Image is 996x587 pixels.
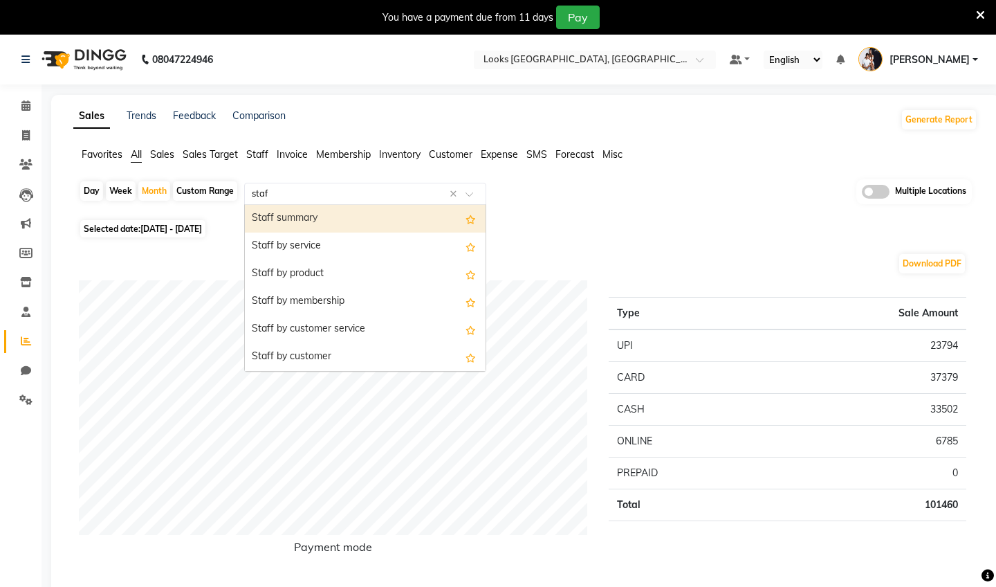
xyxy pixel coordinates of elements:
span: Selected date: [80,220,205,237]
span: Sales [150,148,174,161]
span: Customer [429,148,472,161]
div: Month [138,181,170,201]
button: Pay [556,6,600,29]
span: Expense [481,148,518,161]
b: 08047224946 [152,40,213,79]
div: Day [80,181,103,201]
th: Sale Amount [762,298,966,330]
span: Add this report to Favorites List [465,210,476,227]
span: Add this report to Favorites List [465,293,476,310]
td: ONLINE [609,426,762,458]
div: Staff by customer service [245,316,486,343]
td: PREPAID [609,458,762,489]
a: Trends [127,109,156,122]
span: Add this report to Favorites List [465,321,476,338]
img: Shivam Dutta [858,47,883,71]
div: Staff summary [245,205,486,233]
span: Multiple Locations [895,185,966,199]
span: Inventory [379,148,421,161]
td: Total [609,489,762,521]
span: Forecast [555,148,594,161]
div: Custom Range [173,181,237,201]
a: Comparison [232,109,286,122]
h6: Payment mode [79,541,588,559]
td: CASH [609,394,762,426]
span: Add this report to Favorites List [465,266,476,282]
span: Membership [316,148,371,161]
button: Download PDF [899,254,965,273]
td: 37379 [762,362,966,394]
td: 23794 [762,329,966,362]
span: SMS [526,148,547,161]
ng-dropdown-panel: Options list [244,204,486,372]
td: UPI [609,329,762,362]
a: Feedback [173,109,216,122]
td: 101460 [762,489,966,521]
span: Sales Target [183,148,238,161]
span: Add this report to Favorites List [465,349,476,365]
span: Clear all [450,187,461,201]
div: Staff by product [245,260,486,288]
div: You have a payment due from 11 days [382,10,553,25]
span: Staff [246,148,268,161]
span: Invoice [277,148,308,161]
td: 0 [762,458,966,489]
button: Generate Report [902,110,976,129]
a: Sales [73,104,110,129]
img: logo [35,40,130,79]
th: Type [609,298,762,330]
td: 6785 [762,426,966,458]
span: Favorites [82,148,122,161]
span: Misc [602,148,622,161]
span: All [131,148,142,161]
div: Staff by membership [245,288,486,316]
span: [PERSON_NAME] [889,53,970,67]
td: CARD [609,362,762,394]
td: 33502 [762,394,966,426]
span: Add this report to Favorites List [465,238,476,255]
div: Week [106,181,136,201]
span: [DATE] - [DATE] [140,224,202,234]
div: Staff by service [245,233,486,260]
div: Staff by customer [245,343,486,371]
